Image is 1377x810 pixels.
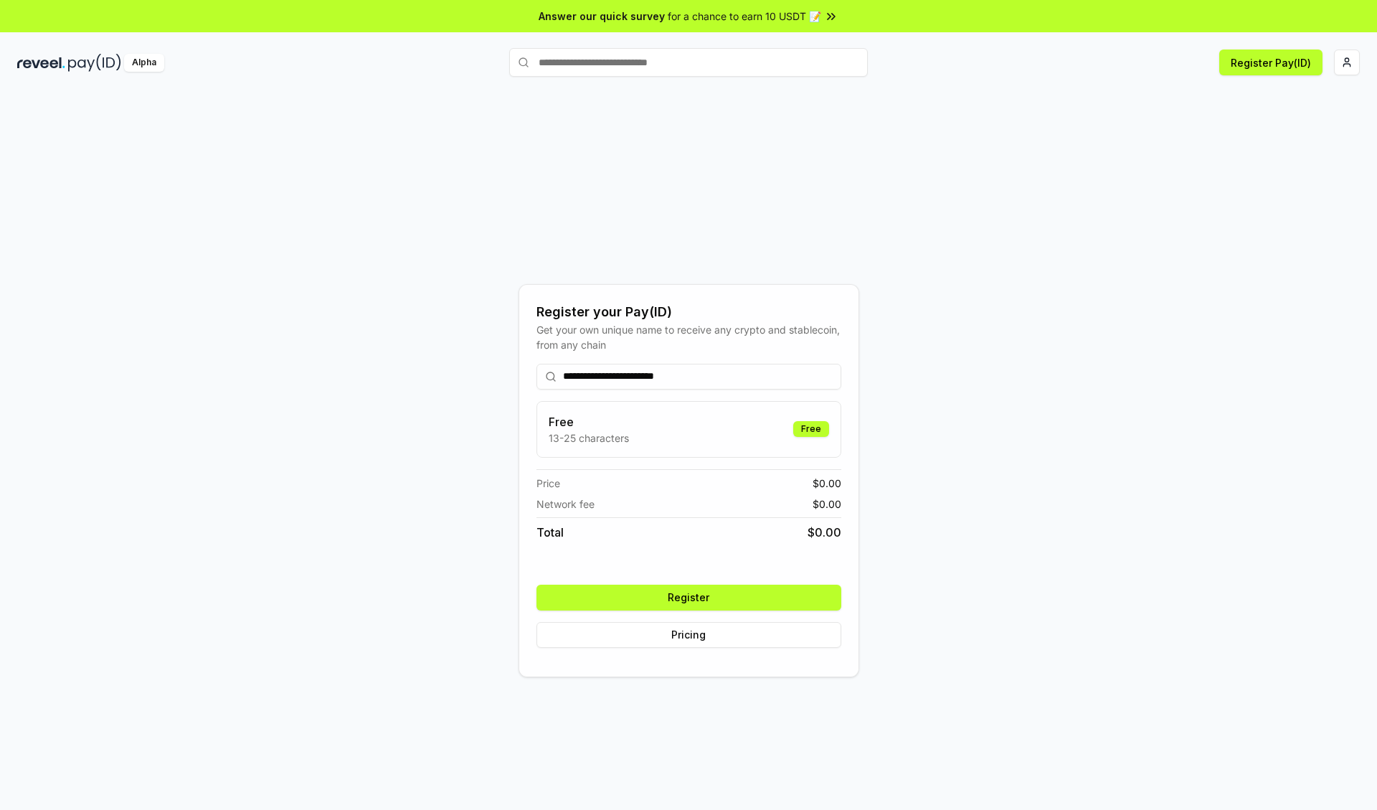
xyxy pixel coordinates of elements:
[17,54,65,72] img: reveel_dark
[539,9,665,24] span: Answer our quick survey
[68,54,121,72] img: pay_id
[536,524,564,541] span: Total
[549,430,629,446] p: 13-25 characters
[124,54,164,72] div: Alpha
[536,585,841,611] button: Register
[813,496,841,512] span: $ 0.00
[536,322,841,352] div: Get your own unique name to receive any crypto and stablecoin, from any chain
[536,496,595,512] span: Network fee
[536,622,841,648] button: Pricing
[536,302,841,322] div: Register your Pay(ID)
[1219,50,1322,75] button: Register Pay(ID)
[813,476,841,491] span: $ 0.00
[549,413,629,430] h3: Free
[793,421,829,437] div: Free
[668,9,821,24] span: for a chance to earn 10 USDT 📝
[536,476,560,491] span: Price
[808,524,841,541] span: $ 0.00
